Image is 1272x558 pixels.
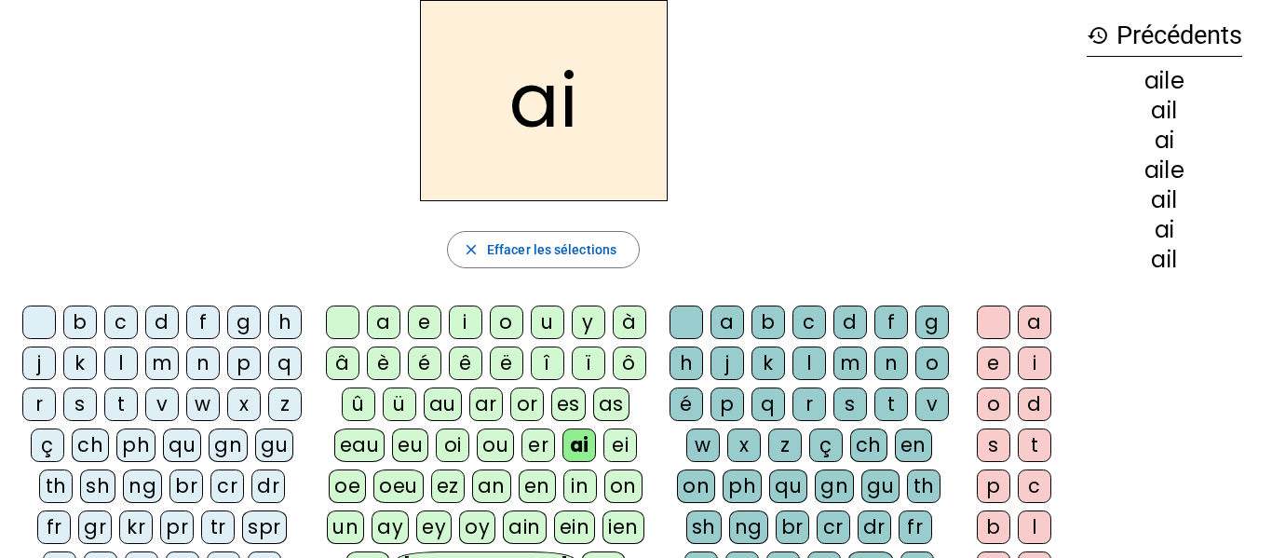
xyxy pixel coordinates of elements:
[858,510,891,544] div: dr
[1087,219,1242,241] div: ai
[39,470,73,503] div: th
[1087,159,1242,182] div: aile
[31,429,64,462] div: ç
[613,306,646,339] div: à
[367,306,400,339] div: a
[186,388,220,421] div: w
[792,388,826,421] div: r
[915,347,949,380] div: o
[915,388,949,421] div: v
[977,510,1010,544] div: b
[201,510,235,544] div: tr
[603,429,637,462] div: ei
[710,347,744,380] div: j
[977,388,1010,421] div: o
[510,388,544,421] div: or
[833,388,867,421] div: s
[1018,347,1051,380] div: i
[723,470,762,503] div: ph
[686,429,720,462] div: w
[602,510,644,544] div: ien
[554,510,596,544] div: ein
[209,429,248,462] div: gn
[1018,470,1051,503] div: c
[899,510,932,544] div: fr
[22,388,56,421] div: r
[227,347,261,380] div: p
[531,347,564,380] div: î
[186,347,220,380] div: n
[104,306,138,339] div: c
[572,306,605,339] div: y
[490,347,523,380] div: ë
[593,388,629,421] div: as
[613,347,646,380] div: ô
[104,347,138,380] div: l
[63,347,97,380] div: k
[977,347,1010,380] div: e
[751,388,785,421] div: q
[160,510,194,544] div: pr
[169,470,203,503] div: br
[469,388,503,421] div: ar
[416,510,452,544] div: ey
[1018,388,1051,421] div: d
[37,510,71,544] div: fr
[449,306,482,339] div: i
[431,470,465,503] div: ez
[210,470,244,503] div: cr
[408,306,441,339] div: e
[563,470,597,503] div: in
[383,388,416,421] div: ü
[63,388,97,421] div: s
[895,429,932,462] div: en
[768,429,802,462] div: z
[1018,429,1051,462] div: t
[424,388,462,421] div: au
[22,347,56,380] div: j
[472,470,511,503] div: an
[710,388,744,421] div: p
[503,510,547,544] div: ain
[776,510,809,544] div: br
[367,347,400,380] div: è
[677,470,715,503] div: on
[977,429,1010,462] div: s
[449,347,482,380] div: ê
[915,306,949,339] div: g
[792,347,826,380] div: l
[817,510,850,544] div: cr
[1018,510,1051,544] div: l
[551,388,586,421] div: es
[1087,189,1242,211] div: ail
[463,241,480,258] mat-icon: close
[710,306,744,339] div: a
[751,347,785,380] div: k
[145,388,179,421] div: v
[327,510,364,544] div: un
[163,429,201,462] div: qu
[123,470,162,503] div: ng
[792,306,826,339] div: c
[861,470,900,503] div: gu
[1087,70,1242,92] div: aile
[80,470,115,503] div: sh
[487,238,616,261] span: Effacer les sélections
[727,429,761,462] div: x
[874,347,908,380] div: n
[490,306,523,339] div: o
[833,347,867,380] div: m
[116,429,156,462] div: ph
[268,306,302,339] div: h
[251,470,285,503] div: dr
[255,429,293,462] div: gu
[769,470,807,503] div: qu
[78,510,112,544] div: gr
[268,347,302,380] div: q
[519,470,556,503] div: en
[907,470,940,503] div: th
[72,429,109,462] div: ch
[562,429,596,462] div: ai
[670,388,703,421] div: é
[436,429,469,462] div: oi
